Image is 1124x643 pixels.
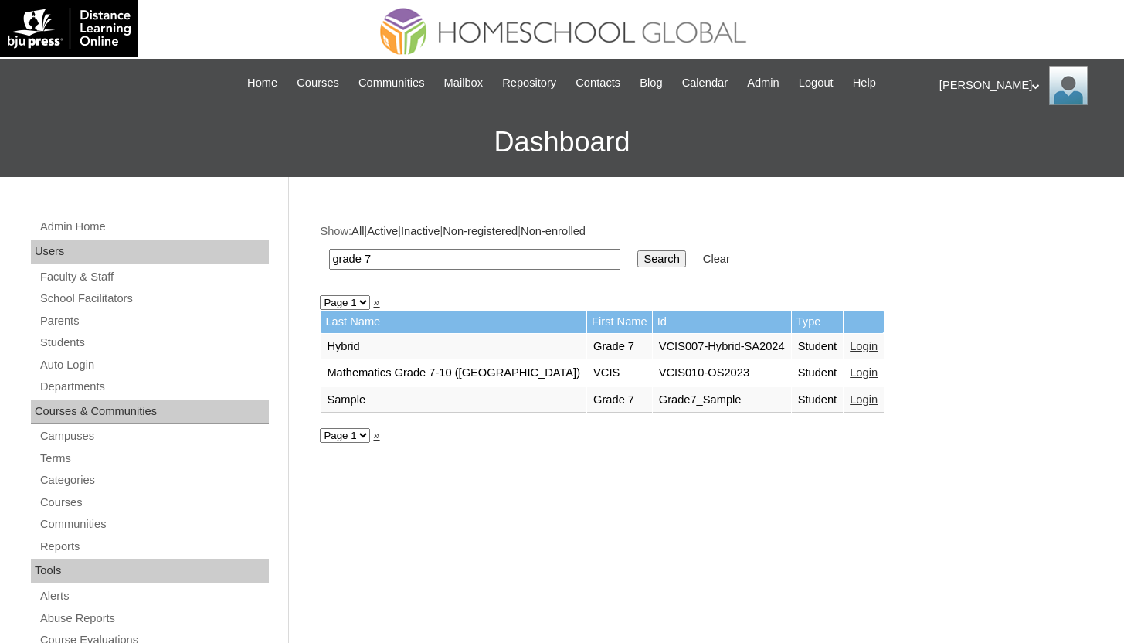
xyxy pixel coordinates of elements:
[39,427,269,446] a: Campuses
[39,333,269,352] a: Students
[845,74,884,92] a: Help
[792,311,844,333] td: Type
[799,74,834,92] span: Logout
[850,366,878,379] a: Login
[521,225,586,237] a: Non-enrolled
[587,360,652,386] td: VCIS
[31,240,269,264] div: Users
[653,360,791,386] td: VCIS010-OS2023
[39,537,269,556] a: Reports
[939,66,1109,105] div: [PERSON_NAME]
[39,289,269,308] a: School Facilitators
[367,225,398,237] a: Active
[502,74,556,92] span: Repository
[792,360,844,386] td: Student
[640,74,662,92] span: Blog
[587,311,652,333] td: First Name
[568,74,628,92] a: Contacts
[791,74,841,92] a: Logout
[587,387,652,413] td: Grade 7
[674,74,735,92] a: Calendar
[373,429,379,441] a: »
[8,8,131,49] img: logo-white.png
[39,217,269,236] a: Admin Home
[39,587,269,606] a: Alerts
[297,74,339,92] span: Courses
[39,493,269,512] a: Courses
[703,253,730,265] a: Clear
[587,334,652,360] td: Grade 7
[321,360,586,386] td: Mathematics Grade 7-10 ([GEOGRAPHIC_DATA])
[320,223,1085,278] div: Show: | | | |
[39,449,269,468] a: Terms
[576,74,620,92] span: Contacts
[444,74,484,92] span: Mailbox
[632,74,670,92] a: Blog
[39,311,269,331] a: Parents
[321,387,586,413] td: Sample
[792,334,844,360] td: Student
[850,393,878,406] a: Login
[8,107,1116,177] h3: Dashboard
[401,225,440,237] a: Inactive
[494,74,564,92] a: Repository
[39,515,269,534] a: Communities
[321,311,586,333] td: Last Name
[436,74,491,92] a: Mailbox
[637,250,685,267] input: Search
[850,340,878,352] a: Login
[653,311,791,333] td: Id
[289,74,347,92] a: Courses
[443,225,518,237] a: Non-registered
[39,267,269,287] a: Faculty & Staff
[682,74,728,92] span: Calendar
[853,74,876,92] span: Help
[358,74,425,92] span: Communities
[39,609,269,628] a: Abuse Reports
[31,400,269,424] div: Courses & Communities
[39,377,269,396] a: Departments
[653,334,791,360] td: VCIS007-Hybrid-SA2024
[39,471,269,490] a: Categories
[792,387,844,413] td: Student
[351,74,433,92] a: Communities
[321,334,586,360] td: Hybrid
[329,249,620,270] input: Search
[739,74,787,92] a: Admin
[31,559,269,583] div: Tools
[39,356,269,375] a: Auto Login
[247,74,277,92] span: Home
[653,387,791,413] td: Grade7_Sample
[373,296,379,308] a: »
[747,74,779,92] span: Admin
[239,74,285,92] a: Home
[1049,66,1088,105] img: Anna Beltran
[351,225,364,237] a: All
